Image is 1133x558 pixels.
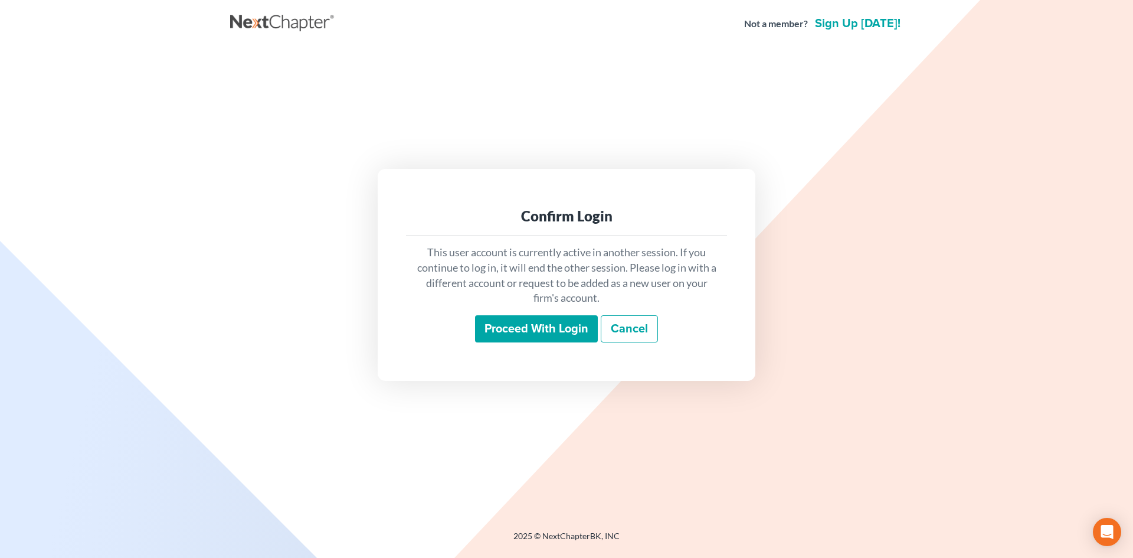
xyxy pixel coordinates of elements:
input: Proceed with login [475,315,598,342]
a: Cancel [601,315,658,342]
div: Open Intercom Messenger [1093,518,1121,546]
div: Confirm Login [415,207,718,226]
a: Sign up [DATE]! [813,18,903,30]
p: This user account is currently active in another session. If you continue to log in, it will end ... [415,245,718,306]
strong: Not a member? [744,17,808,31]
div: 2025 © NextChapterBK, INC [230,530,903,552]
